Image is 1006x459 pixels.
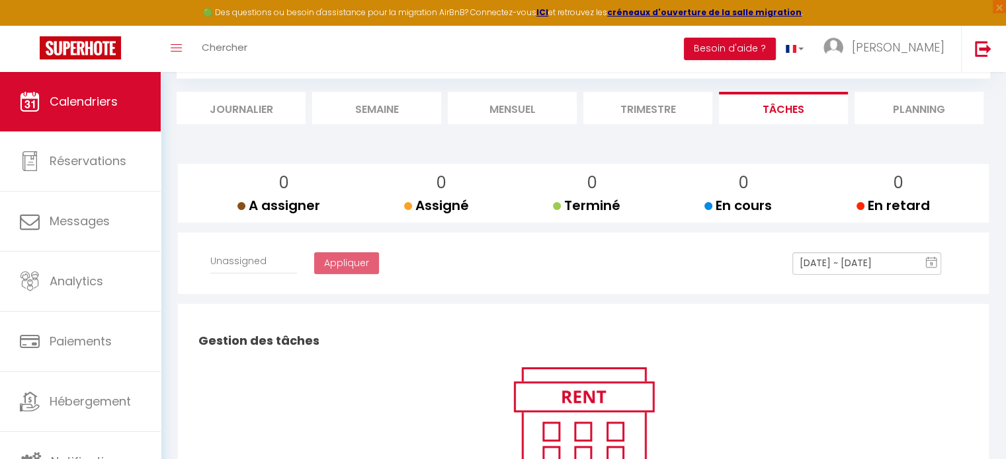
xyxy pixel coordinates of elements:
[314,252,379,275] button: Appliquer
[792,252,941,275] input: Select Date Range
[312,92,441,124] li: Semaine
[719,92,848,124] li: Tâches
[50,273,103,289] span: Analytics
[814,26,961,72] a: ... [PERSON_NAME]
[930,261,933,267] text: 9
[867,170,930,195] p: 0
[857,196,930,215] span: En retard
[704,196,772,215] span: En cours
[715,170,772,195] p: 0
[202,40,247,54] span: Chercher
[536,7,548,18] a: ICI
[404,196,469,215] span: Assigné
[192,26,257,72] a: Chercher
[564,170,620,195] p: 0
[852,39,944,55] span: [PERSON_NAME]
[237,196,320,215] span: A assigner
[553,196,620,215] span: Terminé
[448,92,577,124] li: Mensuel
[11,5,50,45] button: Ouvrir le widget de chat LiveChat
[607,7,802,18] a: créneaux d'ouverture de la salle migration
[195,320,972,361] h2: Gestion des tâches
[415,170,469,195] p: 0
[684,38,776,60] button: Besoin d'aide ?
[855,92,984,124] li: Planning
[975,40,991,57] img: logout
[823,38,843,57] img: ...
[177,92,306,124] li: Journalier
[50,93,118,110] span: Calendriers
[248,170,320,195] p: 0
[40,36,121,59] img: Super Booking
[50,213,110,229] span: Messages
[583,92,712,124] li: Trimestre
[50,333,112,349] span: Paiements
[50,393,131,409] span: Hébergement
[50,153,126,169] span: Réservations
